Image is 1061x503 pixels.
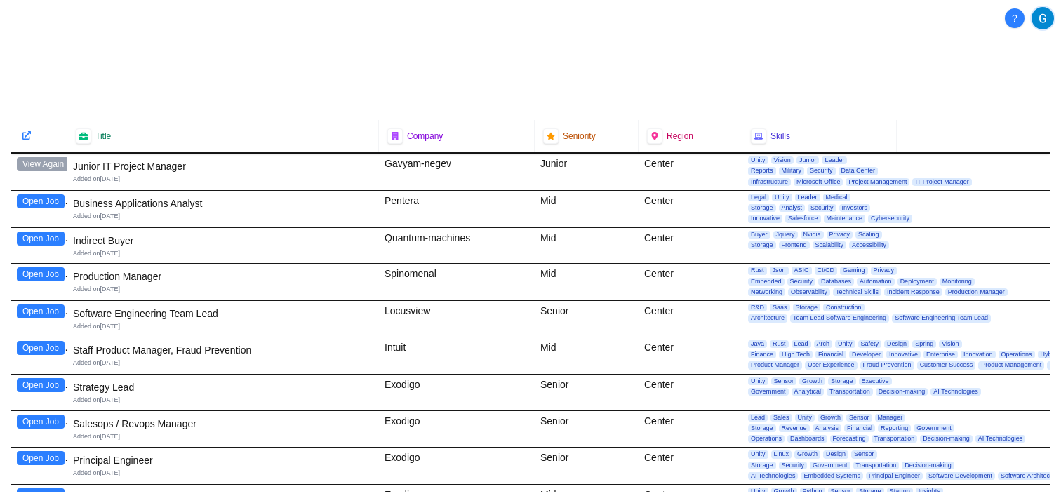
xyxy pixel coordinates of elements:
div: Exodigo [379,411,535,448]
span: Linux [771,450,792,458]
div: Senior [535,448,639,484]
button: Open Job [17,267,65,281]
span: Storage [793,304,821,311]
span: Unity [748,450,768,458]
button: Open Job [17,232,65,246]
span: Medical [823,194,850,201]
div: Staff Product Manager, Fraud Prevention [73,343,373,357]
span: Arch [814,340,833,348]
span: Decision-making [902,462,954,469]
div: Exodigo [379,448,535,484]
button: Open Job [17,415,65,429]
span: Nvidia [801,231,824,239]
span: Storage [748,241,776,249]
div: Production Manager [73,269,373,283]
div: Mid [535,264,639,300]
span: Software Development [926,472,995,480]
span: Security [808,204,836,212]
span: Production Manager [945,288,1008,296]
span: Team Lead Software Engineering [790,314,889,322]
div: Locusview [379,301,535,337]
div: Center [639,411,742,448]
div: Intuit [379,337,535,374]
span: Spring [912,340,936,348]
span: Design [823,450,848,458]
span: Legal [748,194,769,201]
span: Technical Skills [833,288,881,296]
span: ? [1012,11,1017,25]
span: Growth [818,414,843,422]
button: View Again [17,157,69,171]
span: Customer Success [917,361,976,369]
span: Decision-making [920,435,973,443]
span: Automation [857,278,895,286]
span: Seniority [563,130,596,142]
span: Construction [823,304,865,311]
button: Open Job [17,304,65,318]
div: Added on [DATE] [73,396,373,405]
button: About Techjobs [1005,8,1025,28]
span: Junior [796,156,820,164]
span: Salesforce [785,215,821,222]
div: Center [639,154,742,190]
span: Forecasting [830,435,869,443]
span: IT Project Manager [912,178,971,186]
button: Open Job [17,488,65,502]
span: Privacy [827,231,853,239]
span: Operations [748,435,785,443]
span: Safety [858,340,882,348]
div: Senior [535,375,639,410]
span: Architecture [748,314,787,322]
div: Center [639,337,742,374]
span: Leader [795,194,820,201]
span: Sensor [846,414,872,422]
span: Revenue [779,424,810,432]
div: Junior IT Project Manager [73,159,373,173]
div: Added on [DATE] [73,469,373,478]
div: Added on [DATE] [73,358,373,368]
span: Java [748,340,767,348]
div: Mid [535,228,639,264]
div: Added on [DATE] [73,175,373,184]
span: Lead [792,340,811,348]
div: Indirect Buyer [73,234,373,248]
span: Databases [818,278,854,286]
span: Growth [771,488,797,495]
span: Innovative [886,351,921,358]
div: Added on [DATE] [73,285,373,294]
span: Executive [859,377,892,385]
span: Unity [748,156,768,164]
div: Center [639,228,742,264]
span: CI/CD [815,267,838,274]
span: AI Technologies [975,435,1025,443]
span: Rust [748,267,767,274]
span: Storage [856,488,884,495]
span: Accessibility [849,241,889,249]
span: Security [779,462,808,469]
span: Gaming [840,267,868,274]
span: Embedded Systems [801,472,863,480]
span: Transportation [827,388,873,396]
span: Transportation [853,462,900,469]
span: Reporting [878,424,911,432]
span: Sensor [828,488,854,495]
span: Analytical [792,388,825,396]
span: ASIC [792,267,812,274]
div: Mid [535,191,639,227]
div: Senior [535,301,639,337]
div: Quantum-machines [379,228,535,264]
span: Region [667,130,693,142]
span: Unity [835,340,855,348]
span: Military [779,167,805,175]
div: Pentera [379,191,535,227]
span: Frontend [779,241,810,249]
span: Monitoring [940,278,975,286]
div: Added on [DATE] [73,322,373,331]
div: Senior [535,411,639,448]
span: AI Technologies [930,388,980,396]
span: Unity [748,377,768,385]
div: Software Engineering Team Lead [73,307,373,321]
span: Sales [770,414,792,422]
span: Government [748,388,789,396]
span: Transportation [872,435,918,443]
